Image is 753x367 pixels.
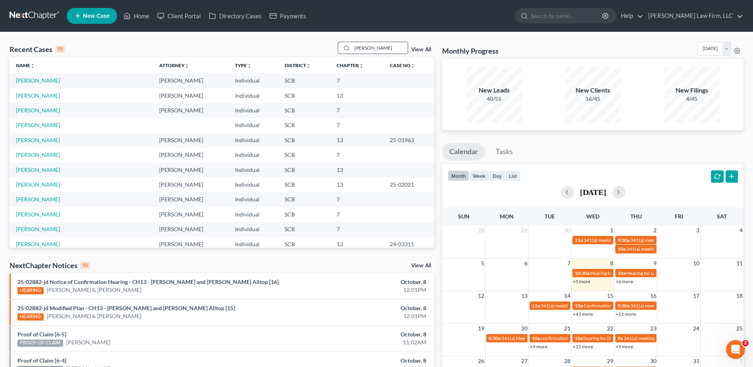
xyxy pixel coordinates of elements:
i: unfold_more [410,64,415,68]
span: 28 [563,356,571,366]
a: Case Nounfold_more [390,62,415,68]
span: 3 [695,226,700,235]
span: New Case [83,13,110,19]
td: Individual [229,222,279,237]
span: 6 [524,259,528,268]
a: [PERSON_NAME] & [PERSON_NAME] [47,286,141,294]
td: SCB [278,103,330,118]
td: Individual [229,192,279,207]
td: Individual [229,177,279,192]
span: 30 [563,226,571,235]
div: HEARING [17,313,44,321]
a: View All [411,263,431,268]
span: 341(a) meeting for [PERSON_NAME] [584,237,660,243]
span: 12 [477,291,485,301]
a: Payments [266,9,310,23]
span: 10a [575,303,583,309]
span: 11 [736,259,743,268]
span: 341(a) meeting for [PERSON_NAME] [624,335,700,341]
span: 10:30a [575,270,589,276]
span: 18 [736,291,743,301]
input: Search by name... [352,42,408,54]
span: Fri [675,213,683,220]
a: Directory Cases [205,9,266,23]
div: HEARING [17,287,44,294]
i: unfold_more [30,64,35,68]
span: Sun [458,213,470,220]
div: New Leads [466,86,522,95]
a: [PERSON_NAME] [16,107,60,114]
div: October, 8 [295,357,426,365]
a: Calendar [442,143,485,160]
td: [PERSON_NAME] [153,192,229,207]
td: [PERSON_NAME] [153,207,229,222]
a: View All [411,47,431,52]
td: [PERSON_NAME] [153,237,229,251]
div: 12:01PM [295,286,426,294]
a: [PERSON_NAME] [16,196,60,203]
td: 13 [330,162,383,177]
a: +9 more [530,344,547,350]
i: unfold_more [185,64,189,68]
td: [PERSON_NAME] [153,103,229,118]
span: 5 [480,259,485,268]
button: week [469,170,489,181]
td: Individual [229,237,279,251]
input: Search by name... [531,8,603,23]
td: SCB [278,222,330,237]
a: Typeunfold_more [235,62,252,68]
td: SCB [278,147,330,162]
a: [PERSON_NAME] [16,241,60,247]
i: unfold_more [359,64,364,68]
span: 9a [618,335,623,341]
div: 40/55 [466,95,522,103]
a: 25-02882-jd Modified Plan - CH13 - [PERSON_NAME] and [PERSON_NAME] Alltop [15] [17,305,235,311]
i: unfold_more [306,64,311,68]
span: 19 [477,324,485,333]
a: Attorneyunfold_more [159,62,189,68]
span: 10a [618,270,626,276]
td: [PERSON_NAME] [153,88,229,103]
td: [PERSON_NAME] [153,73,229,88]
span: 28 [477,226,485,235]
span: 1 [609,226,614,235]
span: 9:30a [618,237,630,243]
td: 25-01963 [383,133,434,147]
a: [PERSON_NAME] [16,137,60,143]
div: 12:01PM [295,312,426,320]
span: 2 [742,340,749,346]
div: 11:02AM [295,338,426,346]
span: 29 [520,226,528,235]
span: 341(a) meeting for [PERSON_NAME] [626,246,703,252]
td: 7 [330,147,383,162]
td: 13 [330,177,383,192]
span: 8:30a [489,335,501,341]
span: 4 [739,226,743,235]
a: Nameunfold_more [16,62,35,68]
td: Individual [229,118,279,133]
span: 7 [566,259,571,268]
span: 29 [606,356,614,366]
td: SCB [278,88,330,103]
div: October, 8 [295,330,426,338]
a: [PERSON_NAME] & [PERSON_NAME] [47,312,141,320]
td: 7 [330,207,383,222]
span: hearing for [PERSON_NAME] [584,335,645,341]
td: Individual [229,207,279,222]
td: 13 [330,237,383,251]
td: 7 [330,192,383,207]
a: [PERSON_NAME] [66,338,110,346]
span: Sat [717,213,727,220]
td: Individual [229,73,279,88]
a: [PERSON_NAME] [16,226,60,232]
td: [PERSON_NAME] [153,177,229,192]
span: Thu [630,213,642,220]
td: SCB [278,133,330,147]
span: 10a [618,246,626,252]
a: Client Portal [153,9,205,23]
button: list [505,170,520,181]
td: 7 [330,222,383,237]
span: 11a [575,237,583,243]
i: unfold_more [247,64,252,68]
span: 341(a) meeting for [PERSON_NAME] & [PERSON_NAME] [541,303,659,309]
